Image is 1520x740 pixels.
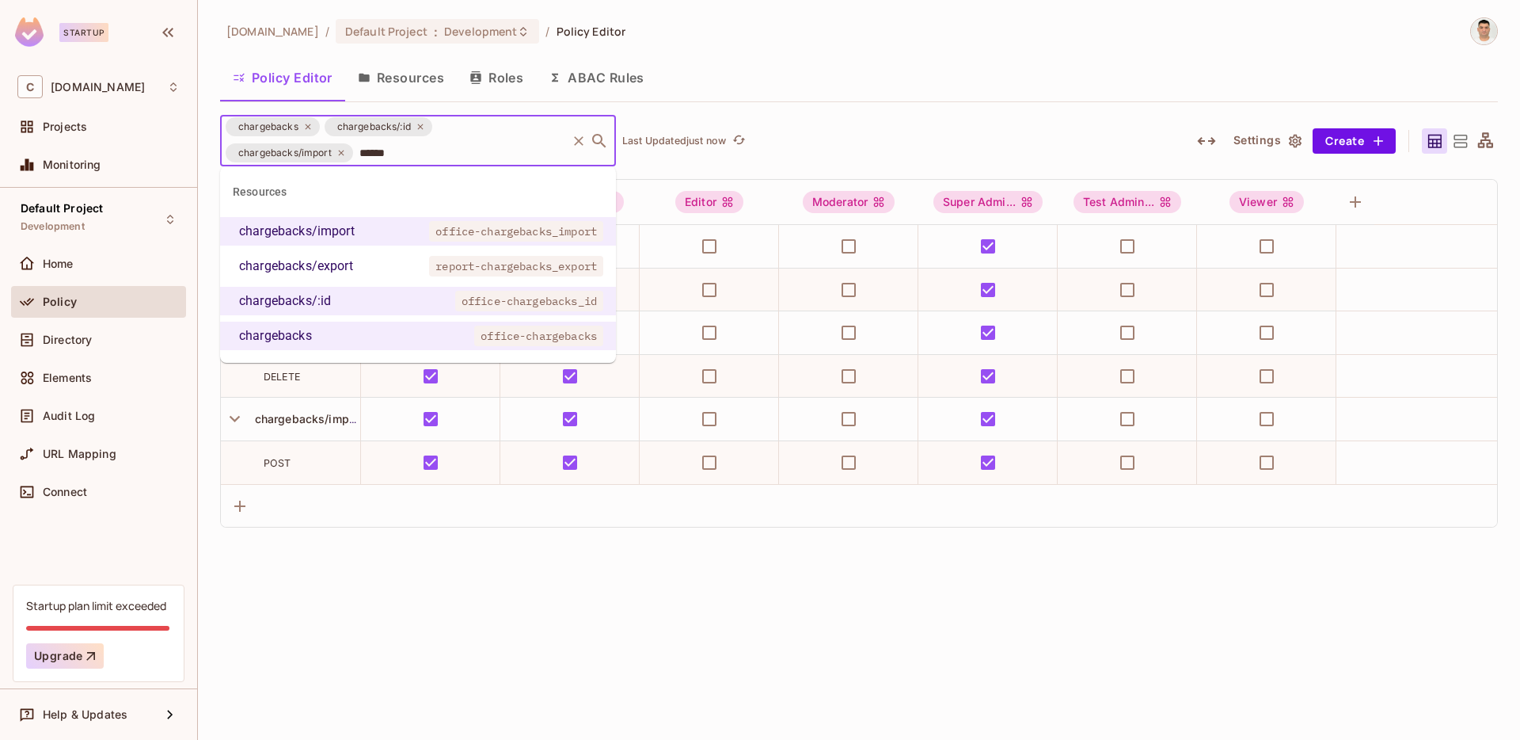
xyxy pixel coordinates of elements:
[264,457,291,469] span: POST
[226,143,353,162] div: chargebacks/import
[249,412,364,425] span: chargebacks/import
[239,326,312,345] div: chargebacks
[226,117,320,136] div: chargebacks
[21,220,85,233] span: Development
[51,81,145,93] span: Workspace: chalkboard.io
[933,191,1043,213] span: Super Admin
[43,708,127,721] span: Help & Updates
[43,158,101,171] span: Monitoring
[429,221,603,242] span: office-chargebacks_import
[568,130,590,152] button: Clear
[545,24,549,39] li: /
[1073,191,1181,213] div: Test Admin...
[325,24,329,39] li: /
[43,410,95,422] span: Audit Log
[557,24,626,39] span: Policy Editor
[328,119,420,135] span: chargebacks/:id
[43,334,92,346] span: Directory
[345,58,457,97] button: Resources
[1229,191,1304,213] div: Viewer
[803,191,895,213] div: Moderator
[732,133,746,149] span: refresh
[1471,18,1497,44] img: Armen Hovasapyan
[43,448,116,460] span: URL Mapping
[21,202,103,215] span: Default Project
[1313,128,1396,154] button: Create
[17,75,43,98] span: C
[429,256,603,277] span: report-chargebacks_export
[675,191,743,213] div: Editor
[26,643,104,669] button: Upgrade
[933,191,1043,213] div: Super Admi...
[43,372,92,384] span: Elements
[226,24,319,39] span: the active workspace
[220,58,345,97] button: Policy Editor
[455,291,603,311] span: office-chargebacks_id
[1227,128,1306,154] button: Settings
[474,326,603,346] span: office-chargebacks
[457,58,536,97] button: Roles
[239,292,331,311] div: chargebacks/:id
[536,58,657,97] button: ABAC Rules
[229,119,308,135] span: chargebacks
[229,145,341,161] span: chargebacks/import
[729,132,748,151] button: refresh
[43,120,87,133] span: Projects
[726,132,748,151] span: Click to refresh data
[239,257,353,276] div: chargebacks/export
[433,25,439,38] span: :
[15,17,44,47] img: SReyMgAAAABJRU5ErkJggg==
[345,24,427,39] span: Default Project
[444,24,517,39] span: Development
[59,23,108,42] div: Startup
[220,173,616,211] div: Resources
[1073,191,1181,213] span: Test Adminpanel Viewer
[43,257,74,270] span: Home
[264,371,300,383] span: DELETE
[622,135,726,147] p: Last Updated just now
[26,598,166,613] div: Startup plan limit exceeded
[43,486,87,498] span: Connect
[43,296,77,308] span: Policy
[325,117,432,136] div: chargebacks/:id
[239,222,355,241] div: chargebacks/import
[588,130,610,152] button: Close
